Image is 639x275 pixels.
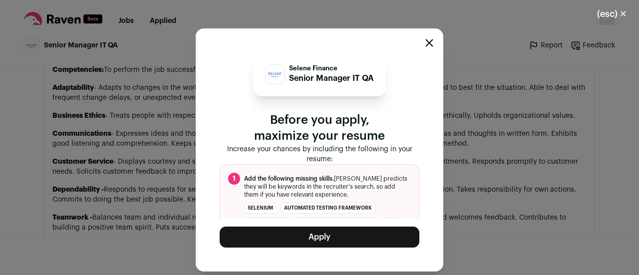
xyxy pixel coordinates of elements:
[244,175,411,199] span: [PERSON_NAME] predicts they will be keywords in the recruiter's search, so add them if you have r...
[220,144,419,164] p: Increase your chances by including the following in your resume:
[281,203,375,214] li: Automated Testing Framework
[228,173,240,185] span: 1
[425,39,433,47] button: Close modal
[266,70,285,79] img: 4b97ea7b02bb2de3b5921c702984847c4a026445b3b0db47ccfaf88ea77c7cad.png
[585,3,639,25] button: Close modal
[382,218,399,229] li: MSP
[289,72,374,84] p: Senior Manager IT QA
[244,218,290,229] li: Azure Dev Ops
[220,112,419,144] p: Before you apply, maximize your resume
[294,218,378,229] li: Microsoft Power Platform
[220,227,419,248] button: Apply
[244,176,334,182] span: Add the following missing skills.
[244,203,277,214] li: Selenium
[289,64,374,72] p: Selene Finance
